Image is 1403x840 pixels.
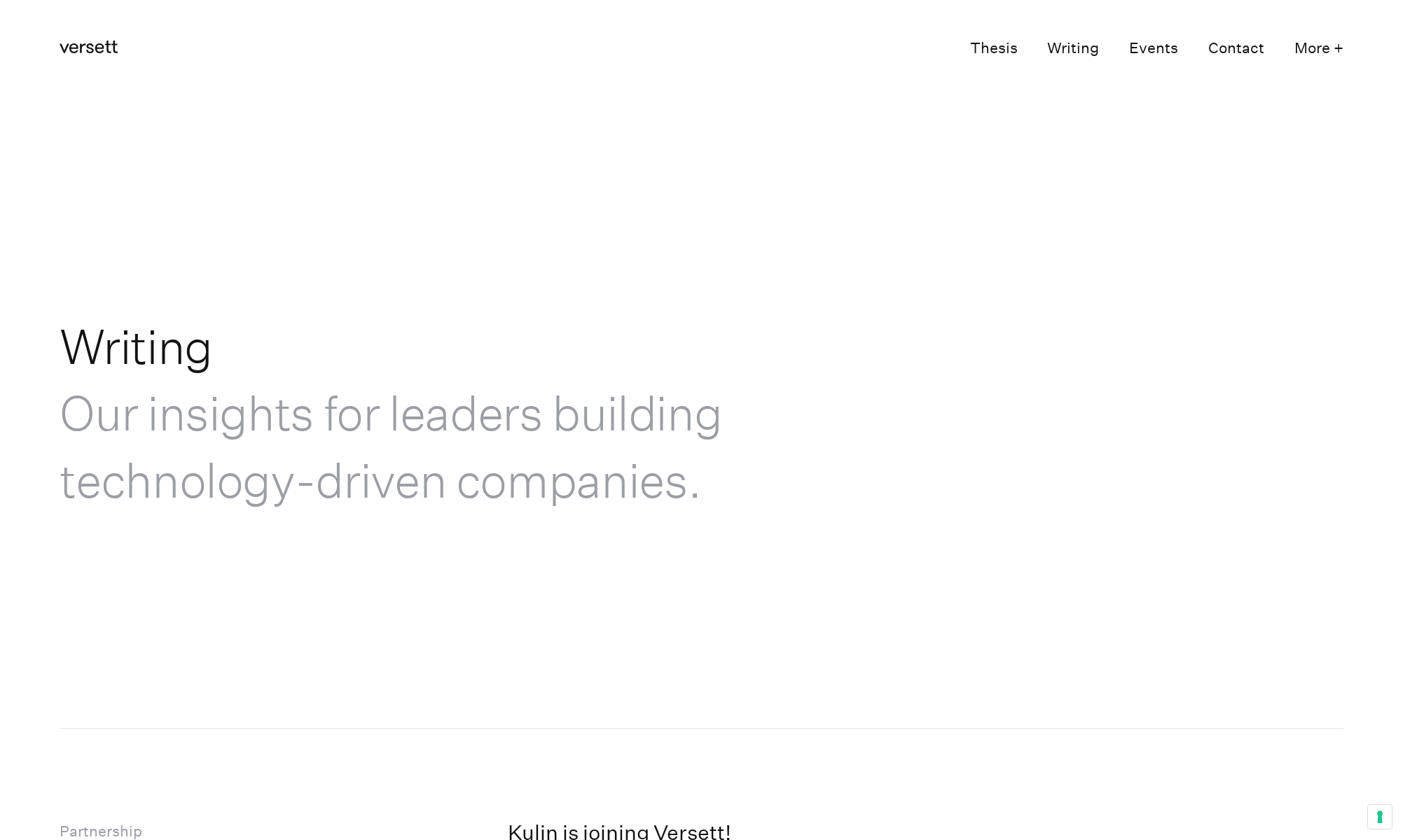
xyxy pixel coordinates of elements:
button: Your consent preferences for tracking technologies [1368,805,1392,829]
a: Contact [1208,35,1264,63]
a: Thesis [970,35,1018,63]
button: More + [1294,35,1343,63]
a: Writing [1047,35,1099,63]
a: Events [1129,35,1178,63]
h1: Writing [60,313,825,514]
span: Our insights for leaders building technology-driven companies. [60,385,721,507]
